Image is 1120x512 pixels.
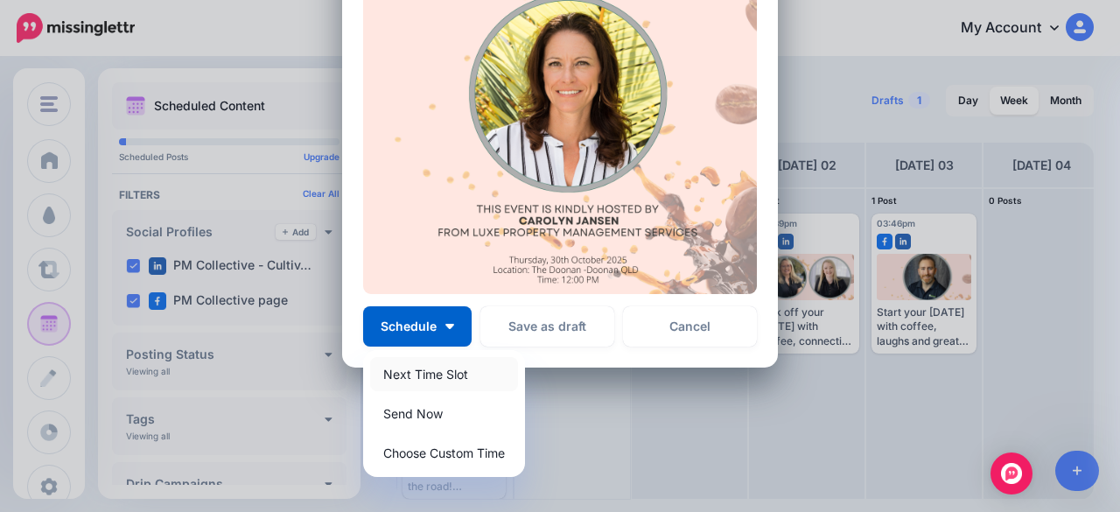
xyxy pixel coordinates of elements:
[363,350,525,477] div: Schedule
[370,396,518,431] a: Send Now
[381,320,437,333] span: Schedule
[370,436,518,470] a: Choose Custom Time
[370,357,518,391] a: Next Time Slot
[445,324,454,329] img: arrow-down-white.png
[363,306,472,347] button: Schedule
[990,452,1032,494] div: Open Intercom Messenger
[623,306,757,347] a: Cancel
[480,306,614,347] button: Save as draft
